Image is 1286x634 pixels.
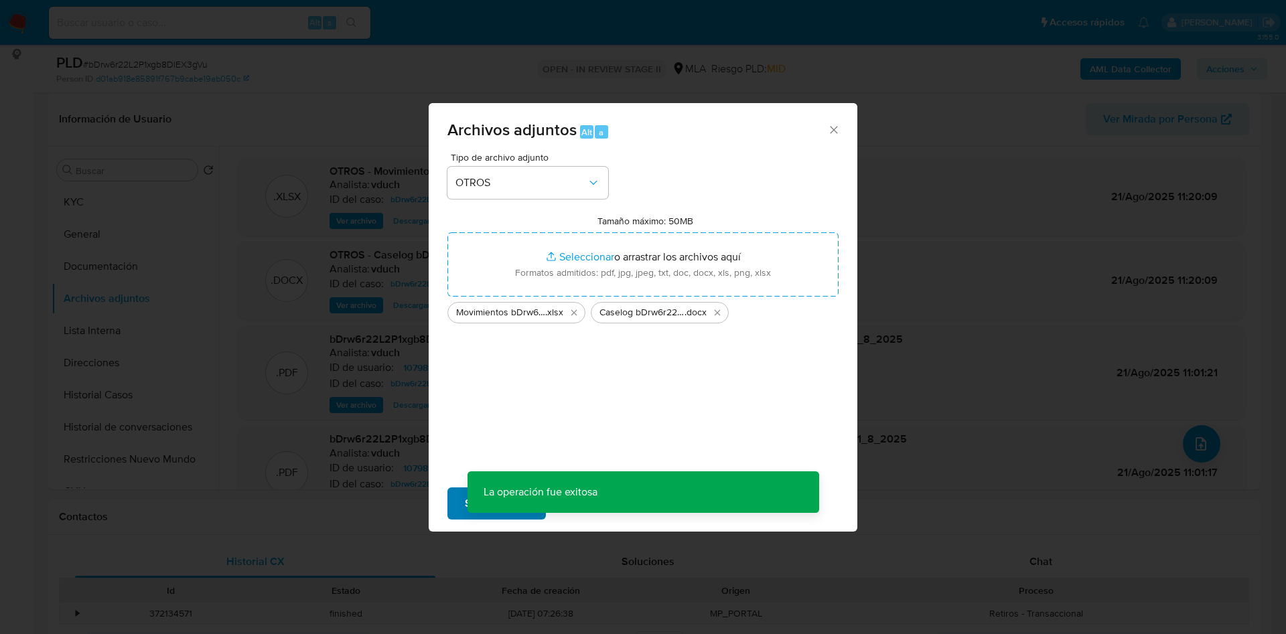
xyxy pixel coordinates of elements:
[599,306,685,319] span: Caselog bDrw6r22L2P1xgb8DlEX3gVu_2025_08_20_12_19_40
[465,489,528,518] span: Subir archivo
[545,306,563,319] span: .xlsx
[456,306,545,319] span: Movimientos bDrw6r22L2P1xgb8DlEX3gVu_2025_08_20_12_19_40
[447,167,608,199] button: OTROS
[566,305,582,321] button: Eliminar Movimientos bDrw6r22L2P1xgb8DlEX3gVu_2025_08_20_12_19_40.xlsx
[599,126,603,139] span: a
[597,215,693,227] label: Tamaño máximo: 50MB
[685,306,707,319] span: .docx
[468,471,614,513] p: La operación fue exitosa
[451,153,612,162] span: Tipo de archivo adjunto
[569,489,612,518] span: Cancelar
[455,176,587,189] span: OTROS
[447,118,577,141] span: Archivos adjuntos
[827,123,839,135] button: Cerrar
[447,297,839,323] ul: Archivos seleccionados
[709,305,725,321] button: Eliminar Caselog bDrw6r22L2P1xgb8DlEX3gVu_2025_08_20_12_19_40.docx
[447,487,546,520] button: Subir archivo
[581,126,592,139] span: Alt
